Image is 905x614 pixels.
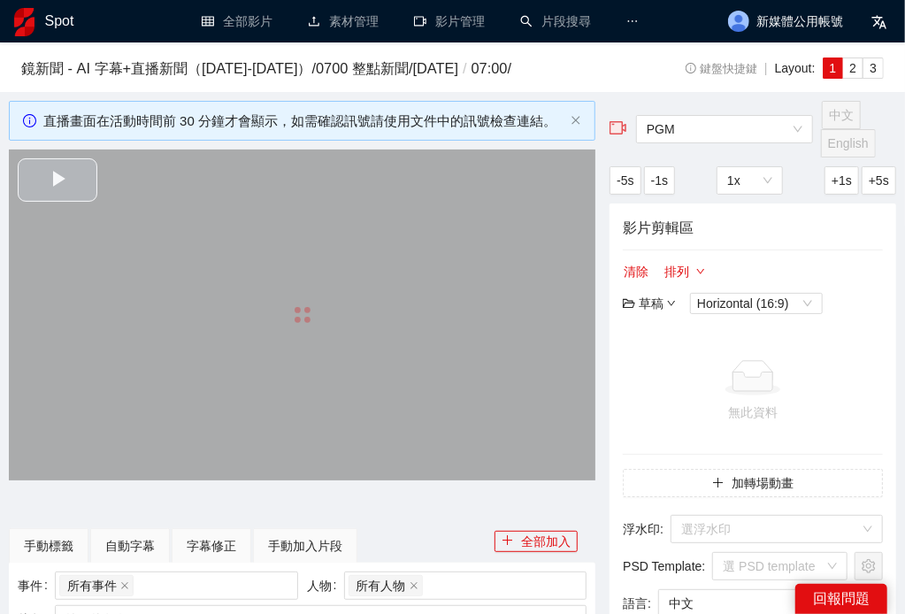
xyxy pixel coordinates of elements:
span: down [667,299,676,308]
span: PGM [647,116,802,142]
span: plus [712,477,725,491]
button: setting [855,552,883,580]
div: 自動字幕 [105,536,155,556]
button: +1s [824,166,859,195]
div: 字幕修正 [187,536,236,556]
span: info-circle [23,114,36,127]
span: video-camera [610,119,627,137]
span: +1s [832,171,852,190]
span: down [696,267,705,278]
button: close [571,115,581,127]
span: Layout: [775,61,816,75]
div: 無此資料 [630,403,876,422]
button: +5s [862,166,896,195]
span: 浮水印 : [623,519,663,539]
img: avatar [728,11,749,32]
span: -5s [617,171,633,190]
span: 鍵盤快捷鍵 [686,63,757,75]
span: English [828,136,869,150]
h3: 鏡新聞 - AI 字幕+直播新聞（[DATE]-[DATE]） / 0700 整點新聞 / [DATE] 07:00 / [21,58,631,81]
div: 回報問題 [795,584,887,614]
a: video-camera影片管理 [414,14,485,28]
span: close [120,581,129,590]
span: 1 [830,61,837,75]
button: 清除 [623,261,649,282]
button: -1s [644,166,675,195]
div: 手動標籤 [24,536,73,556]
div: 手動加入片段 [268,536,342,556]
span: Horizontal (16:9) [697,294,816,313]
div: 直播畫面在活動時間前 30 分鐘才會顯示，如需確認訊號請使用文件中的訊號檢查連結。 [43,111,564,132]
span: 所有事件 [67,576,117,595]
img: logo [14,8,35,36]
span: 所有人物 [357,576,406,595]
span: close [571,115,581,126]
button: 排列down [663,261,706,282]
span: | [764,61,768,75]
span: info-circle [686,63,697,74]
span: 2 [849,61,856,75]
span: 1x [727,167,772,194]
span: PSD Template : [623,556,705,576]
button: plus全部加入 [495,531,578,552]
span: 中文 [829,108,854,122]
span: close [410,581,418,590]
label: 人物 [307,572,344,600]
span: +5s [869,171,889,190]
a: search片段搜尋 [520,14,591,28]
div: 草稿 [623,294,676,313]
span: 語言 : [623,594,651,613]
span: plus [502,534,514,549]
span: -1s [651,171,668,190]
button: -5s [610,166,640,195]
span: 3 [870,61,877,75]
span: ellipsis [626,15,639,27]
button: plus加轉場動畫 [623,469,883,497]
a: table全部影片 [202,14,272,28]
label: 事件 [18,572,55,600]
span: folder-open [623,297,635,310]
span: / [458,60,472,76]
h4: 影片剪輯區 [623,217,883,239]
a: upload素材管理 [308,14,379,28]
